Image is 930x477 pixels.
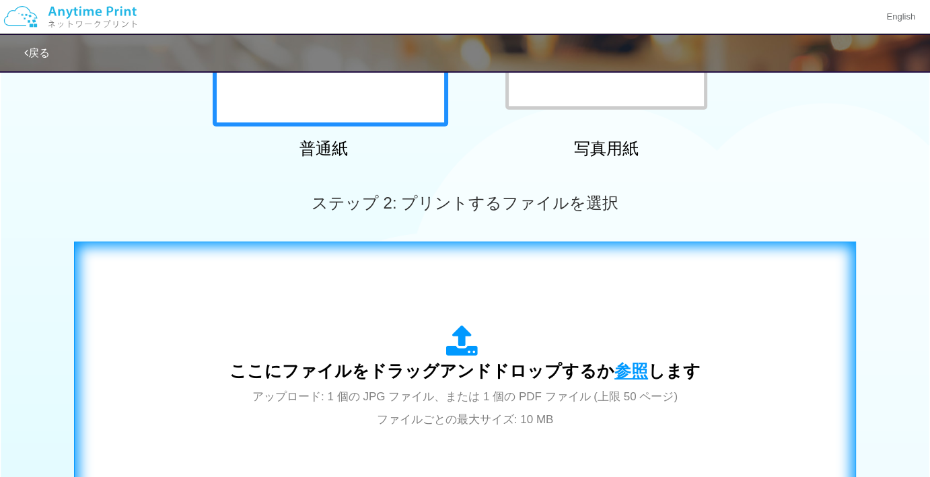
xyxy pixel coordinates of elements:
span: ここにファイルをドラッグアンドドロップするか します [229,361,701,380]
span: アップロード: 1 個の JPG ファイル、または 1 個の PDF ファイル (上限 50 ページ) ファイルごとの最大サイズ: 10 MB [252,390,678,426]
h2: 普通紙 [206,140,441,157]
a: 戻る [24,47,50,59]
span: 参照 [614,361,648,380]
h2: 写真用紙 [489,140,724,157]
span: ステップ 2: プリントするファイルを選択 [312,194,618,212]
